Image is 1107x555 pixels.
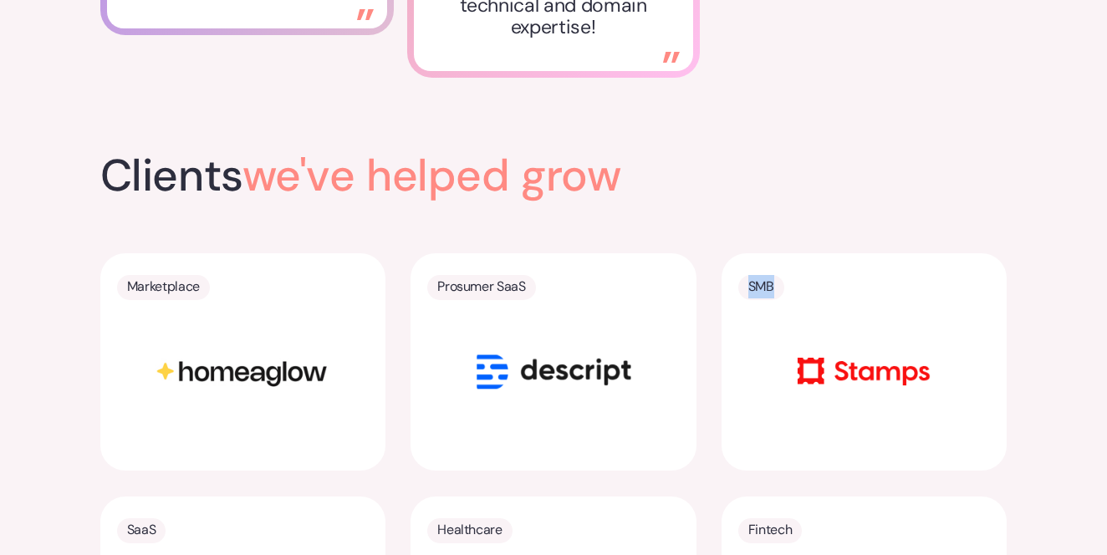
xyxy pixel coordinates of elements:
p: SMB [748,275,774,298]
p: Prosumer SaaS [437,275,525,298]
p: SaaS [127,518,156,542]
p: Fintech [748,518,793,542]
p: Healthcare [437,518,502,542]
img: Testimonial [357,9,374,20]
h2: Clients [100,153,826,197]
p: Marketplace [127,275,200,298]
img: Testimonial [663,52,680,63]
span: we've helped grow [242,146,621,204]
